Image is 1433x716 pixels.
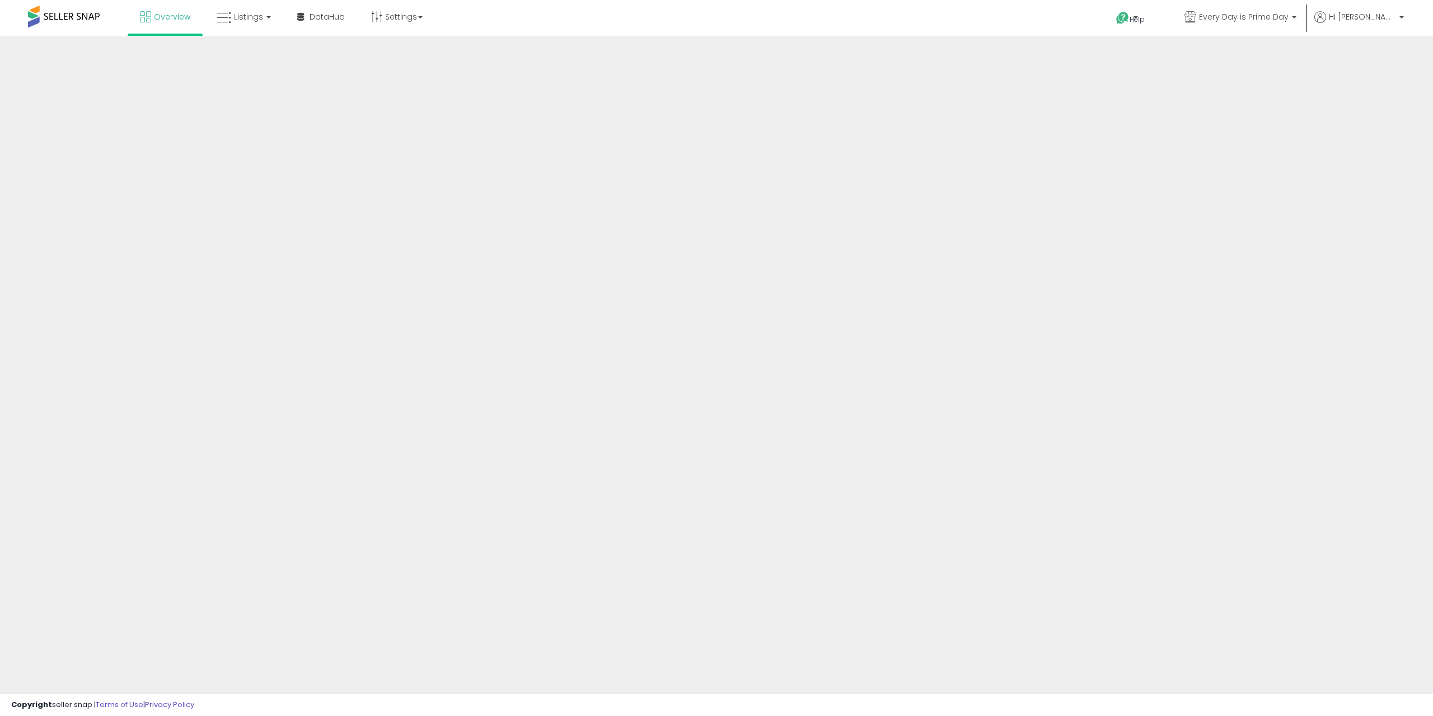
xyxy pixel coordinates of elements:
[154,11,190,22] span: Overview
[1329,11,1396,22] span: Hi [PERSON_NAME]
[1199,11,1289,22] span: Every Day is Prime Day
[1314,11,1404,36] a: Hi [PERSON_NAME]
[1116,11,1130,25] i: Get Help
[234,11,263,22] span: Listings
[1107,3,1167,36] a: Help
[1130,15,1145,24] span: Help
[310,11,345,22] span: DataHub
